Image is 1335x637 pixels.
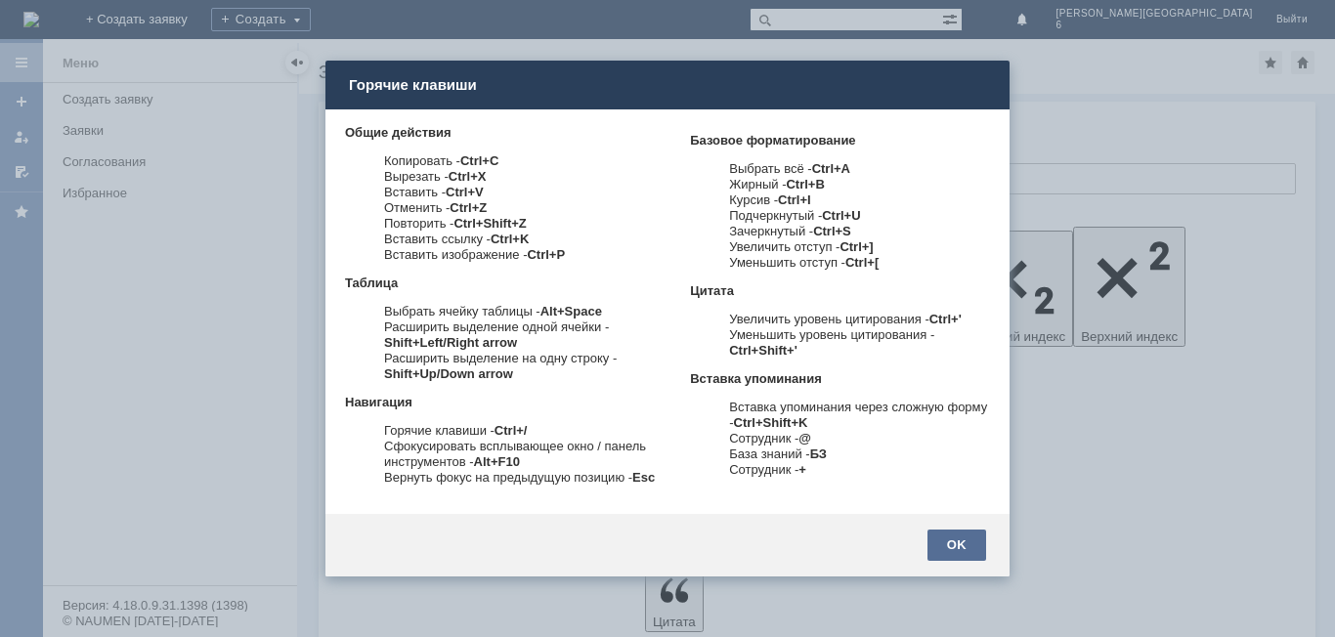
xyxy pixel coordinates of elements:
b: Ctrl+' [929,312,962,326]
div: здравствуйте [8,8,285,23]
li: Вставить - [384,185,690,200]
li: Выбрать всё - [729,161,990,177]
b: Ctrl+P [527,247,565,262]
li: Уменьшить уровень цитирования - [729,327,990,359]
li: Курсив - [729,192,990,208]
li: Вставить изображение - [384,247,690,263]
li: Вставить ссылку - [384,232,690,247]
b: Ctrl+X [449,169,487,184]
b: Таблица [345,276,398,290]
li: Подчеркнутый - [729,208,990,224]
b: Ctrl+V [446,185,484,199]
b: Ctrl+U [822,208,860,223]
li: Повторить - [384,216,690,232]
b: Ctrl+/ [495,423,528,438]
b: Ctrl+B [786,177,824,191]
li: Зачеркнутый - [729,224,990,239]
li: Сотрудник - [729,462,990,478]
b: Ctrl+] [840,239,873,254]
b: + [798,462,806,477]
li: Уменьшить отступ - [729,255,990,271]
b: Ctrl+Shift+' [729,343,797,358]
b: Esc [632,470,655,485]
b: Shift+Left/Right arrow [384,335,517,350]
b: Ctrl+A [812,161,850,176]
b: Ctrl+S [813,224,851,238]
b: Общие действия [345,125,452,140]
li: Горячие клавиши - [384,423,690,439]
b: Ctrl+K [491,232,529,246]
li: Расширить выделение одной ячейки - [384,319,690,351]
li: База знаний - [729,446,990,462]
li: Отменить - [384,200,690,216]
b: Цитата [690,283,734,298]
b: @ [798,431,811,446]
li: Увеличить отступ - [729,239,990,255]
b: Ctrl+Z [450,200,487,215]
b: Базовое форматирование [690,133,855,148]
b: БЗ [810,446,827,461]
li: Копировать - [384,153,690,169]
b: Ctrl+Shift+Z [453,216,526,231]
b: Вставка упоминания [690,371,822,386]
b: Ctrl+[ [845,255,879,270]
li: Вернуть фокус на предыдущую позицию - [384,470,690,486]
li: Вставка упоминания через сложную форму - [729,400,990,431]
li: Вырезать - [384,169,690,185]
li: Увеличить уровень цитирования - [729,312,990,327]
div: Горячие клавиши [325,61,1010,109]
b: Alt+F10 [474,454,520,469]
li: Расширить выделение на одну строку - [384,351,690,382]
b: Навигация [345,395,412,409]
b: Alt+Space [540,304,602,318]
li: Сфокусировать всплывающее окно / панель инструментов - [384,439,690,470]
b: Ctrl+C [460,153,498,168]
b: Ctrl+Shift+K [734,415,808,430]
li: Выбрать ячейку таблицы - [384,304,690,319]
b: Ctrl+I [778,192,811,207]
b: Shift+Up/Down arrow [384,366,513,381]
li: Жирный - [729,177,990,192]
li: Сотрудник - [729,431,990,446]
